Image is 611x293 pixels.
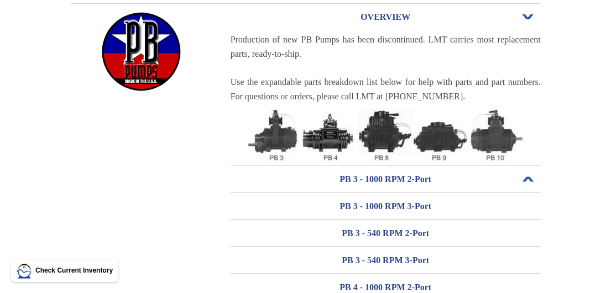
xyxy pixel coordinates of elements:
[247,106,525,163] img: Stacks Image 10689
[521,175,535,183] span: Open or Close
[231,220,541,246] a: PB 3 - 540 RPM 2-Port
[231,171,541,188] h3: PB 3 - 1000 RPM 2-Port
[231,252,541,269] h3: PB 3 - 540 RPM 3-Port
[231,166,541,192] a: PB 3 - 1000 RPM 2-PortOpen or Close
[231,193,541,219] a: PB 3 - 1000 RPM 3-Port
[231,247,541,273] a: PB 3 - 540 RPM 3-Port
[100,12,182,92] img: Stacks Image 1334
[35,265,113,276] p: Check Current Inventory
[231,8,541,26] h3: OVERVIEW
[231,225,541,242] h3: PB 3 - 540 RPM 2-Port
[231,33,541,103] div: Production of new PB Pumps has been discontinued. LMT carries most replacement parts, ready-to-sh...
[521,13,535,21] span: Open or Close
[17,263,32,279] img: LMT Icon
[231,4,541,30] a: OVERVIEWOpen or Close
[231,198,541,215] h3: PB 3 - 1000 RPM 3-Port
